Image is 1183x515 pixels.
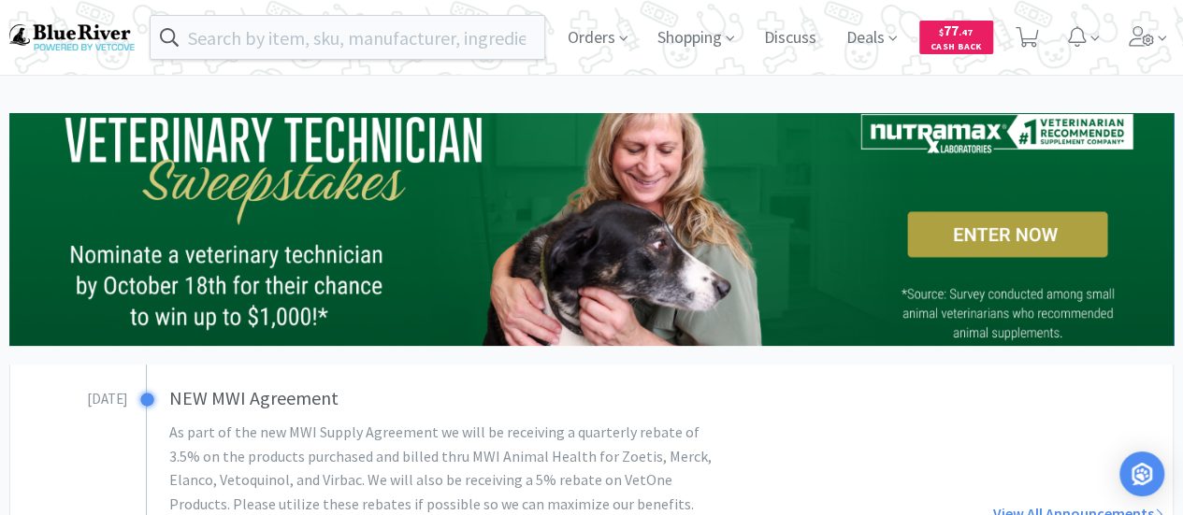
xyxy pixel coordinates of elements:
[169,383,786,413] h3: NEW MWI Agreement
[959,26,973,38] span: . 47
[10,383,127,410] h3: [DATE]
[939,26,944,38] span: $
[151,16,544,59] input: Search by item, sku, manufacturer, ingredient, size...
[919,12,993,63] a: $77.47Cash Back
[9,24,135,50] img: b17b0d86f29542b49a2f66beb9ff811a.png
[757,30,824,47] a: Discuss
[9,113,1174,346] img: 7c8be6835cf94629bf9645af2598c41d_855.png
[1119,451,1164,496] div: Open Intercom Messenger
[931,42,982,54] span: Cash Back
[939,21,973,39] span: 77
